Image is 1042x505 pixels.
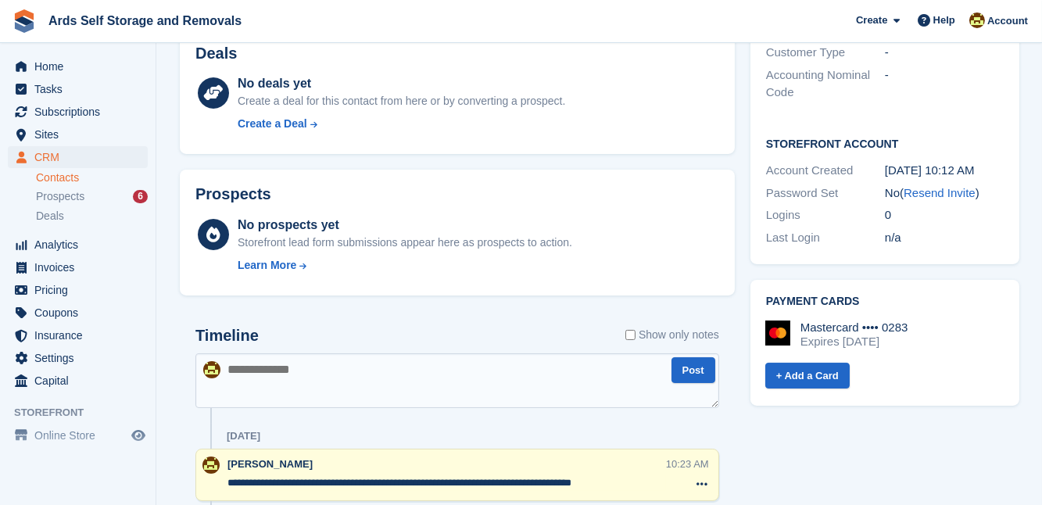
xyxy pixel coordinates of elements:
span: Coupons [34,302,128,324]
span: Analytics [34,234,128,256]
div: Storefront lead form submissions appear here as prospects to action. [238,235,572,251]
a: Learn More [238,257,572,274]
div: Accounting Nominal Code [766,66,885,102]
img: Mark McFerran [202,457,220,474]
div: No deals yet [238,74,565,93]
span: Account [987,13,1028,29]
div: Account Created [766,162,885,180]
label: Show only notes [625,327,719,343]
span: Settings [34,347,128,369]
span: Sites [34,124,128,145]
a: Deals [36,208,148,224]
a: + Add a Card [765,363,850,389]
div: Last Login [766,229,885,247]
div: No [885,184,1004,202]
span: Home [34,56,128,77]
a: Ards Self Storage and Removals [42,8,248,34]
span: Insurance [34,324,128,346]
span: Pricing [34,279,128,301]
a: menu [8,279,148,301]
a: Create a Deal [238,116,565,132]
a: Resend Invite [904,186,976,199]
span: Invoices [34,256,128,278]
a: menu [8,101,148,123]
div: Expires [DATE] [800,335,908,349]
a: menu [8,56,148,77]
button: Post [671,357,715,383]
span: Deals [36,209,64,224]
div: No prospects yet [238,216,572,235]
div: n/a [885,229,1004,247]
span: Help [933,13,955,28]
img: Mark McFerran [203,361,220,378]
a: menu [8,256,148,278]
h2: Storefront Account [766,135,1004,151]
a: Preview store [129,426,148,445]
a: menu [8,424,148,446]
a: menu [8,146,148,168]
a: Contacts [36,170,148,185]
div: [DATE] [227,430,260,442]
div: Create a Deal [238,116,307,132]
a: menu [8,124,148,145]
a: menu [8,234,148,256]
span: Storefront [14,405,156,421]
div: 0 [885,206,1004,224]
h2: Prospects [195,185,271,203]
div: 6 [133,190,148,203]
h2: Payment cards [766,295,1004,308]
a: menu [8,347,148,369]
div: Learn More [238,257,296,274]
img: Mark McFerran [969,13,985,28]
span: [PERSON_NAME] [227,458,313,470]
span: ( ) [900,186,979,199]
h2: Timeline [195,327,259,345]
span: Subscriptions [34,101,128,123]
input: Show only notes [625,327,636,343]
div: - [885,44,1004,62]
img: Mastercard Logo [765,321,790,346]
img: stora-icon-8386f47178a22dfd0bd8f6a31ec36ba5ce8667c1dd55bd0f319d3a0aa187defe.svg [13,9,36,33]
div: Logins [766,206,885,224]
div: 10:23 AM [666,457,709,471]
div: Mastercard •••• 0283 [800,321,908,335]
span: Prospects [36,189,84,204]
a: menu [8,78,148,100]
a: menu [8,302,148,324]
div: Customer Type [766,44,885,62]
span: CRM [34,146,128,168]
h2: Deals [195,45,237,63]
span: Create [856,13,887,28]
a: menu [8,324,148,346]
span: Capital [34,370,128,392]
div: Create a deal for this contact from here or by converting a prospect. [238,93,565,109]
a: menu [8,370,148,392]
div: [DATE] 10:12 AM [885,162,1004,180]
div: Password Set [766,184,885,202]
a: Prospects 6 [36,188,148,205]
span: Online Store [34,424,128,446]
span: Tasks [34,78,128,100]
div: - [885,66,1004,102]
